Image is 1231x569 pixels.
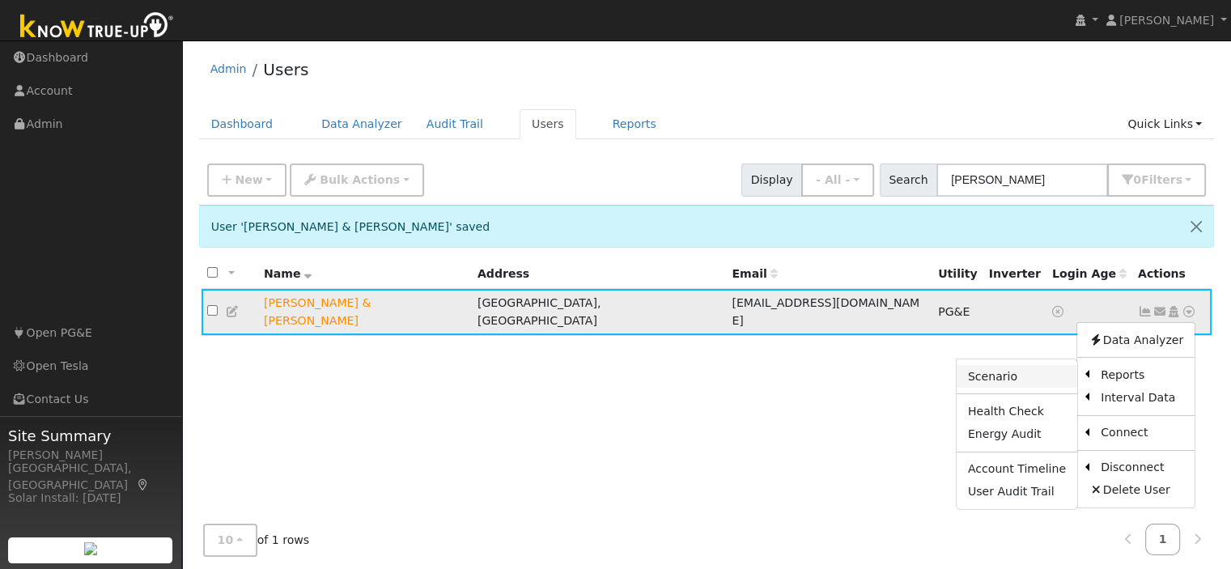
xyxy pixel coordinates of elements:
button: Bulk Actions [290,163,423,197]
a: Delete User [1077,479,1195,502]
a: Users [520,109,576,139]
span: [EMAIL_ADDRESS][DOMAIN_NAME] [732,296,919,326]
a: Health Check Report [957,400,1077,423]
a: Connect [1089,422,1195,444]
a: No login access [1052,305,1067,318]
a: Quick Links [1115,109,1214,139]
a: Energy Audit Report [957,423,1077,446]
a: Disconnect [1089,456,1195,479]
span: s [1175,173,1182,186]
div: Address [478,265,720,282]
a: Account Timeline Report [957,458,1077,481]
span: User '[PERSON_NAME] & [PERSON_NAME]' saved [211,220,490,233]
button: 0Filters [1107,163,1206,197]
span: of 1 rows [203,524,310,557]
img: retrieve [84,542,97,555]
span: Name [264,267,312,280]
span: Bulk Actions [320,173,400,186]
div: Inverter [989,265,1041,282]
a: Show Graph [1138,305,1152,318]
a: Interval Data [1089,386,1195,409]
button: Close [1179,206,1213,246]
span: [PERSON_NAME] [1119,14,1214,27]
button: - All - [801,163,874,197]
a: Reports [601,109,669,139]
div: Utility [938,265,978,282]
a: Data Analyzer [309,109,414,139]
a: Reports [1089,363,1195,386]
div: [GEOGRAPHIC_DATA], [GEOGRAPHIC_DATA] [8,460,173,494]
span: PG&E [938,305,970,318]
button: 10 [203,524,257,557]
a: Users [263,60,308,79]
button: New [207,163,287,197]
img: Know True-Up [12,9,182,45]
div: Solar Install: [DATE] [8,490,173,507]
span: Site Summary [8,425,173,447]
a: Audit Trail [414,109,495,139]
span: Filter [1141,173,1182,186]
a: Other actions [1182,304,1196,321]
span: Display [741,163,802,197]
span: 10 [218,533,234,546]
input: Search [936,163,1108,197]
div: Actions [1138,265,1206,282]
a: Dashboard [199,109,286,139]
span: New [235,173,262,186]
td: [GEOGRAPHIC_DATA], [GEOGRAPHIC_DATA] [472,289,727,335]
a: Map [136,478,151,491]
span: Search [880,163,937,197]
a: Admin [210,62,247,75]
span: Email [732,267,777,280]
span: Days since last login [1052,267,1127,280]
a: 1 [1145,524,1181,555]
a: Data Analyzer [1077,329,1195,351]
div: [PERSON_NAME] [8,447,173,464]
a: sallynhm@yahoo.com [1152,304,1167,321]
a: Login As [1166,305,1181,318]
td: Lead [258,289,472,335]
a: Scenario Report [957,365,1077,388]
a: User Audit Trail [957,481,1077,503]
a: Edit User [226,305,240,318]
